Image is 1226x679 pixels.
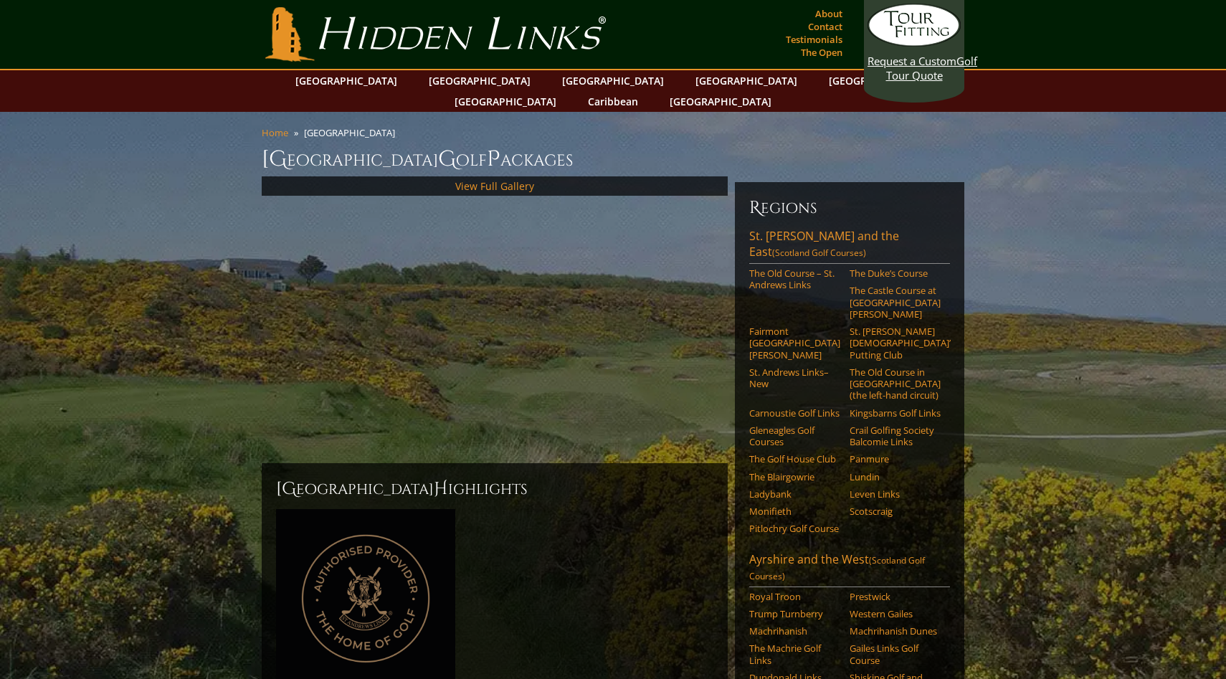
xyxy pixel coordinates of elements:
[749,625,840,637] a: Machrihanish
[262,126,288,139] a: Home
[749,642,840,666] a: The Machrie Golf Links
[850,471,941,483] a: Lundin
[850,424,941,448] a: Crail Golfing Society Balcomie Links
[797,42,846,62] a: The Open
[850,407,941,419] a: Kingsbarns Golf Links
[455,179,534,193] a: View Full Gallery
[749,523,840,534] a: Pitlochry Golf Course
[850,625,941,637] a: Machrihanish Dunes
[868,54,956,68] span: Request a Custom
[487,145,500,174] span: P
[288,70,404,91] a: [GEOGRAPHIC_DATA]
[304,126,401,139] li: [GEOGRAPHIC_DATA]
[749,228,950,264] a: St. [PERSON_NAME] and the East(Scotland Golf Courses)
[850,488,941,500] a: Leven Links
[749,591,840,602] a: Royal Troon
[447,91,564,112] a: [GEOGRAPHIC_DATA]
[749,551,950,587] a: Ayrshire and the West(Scotland Golf Courses)
[749,366,840,390] a: St. Andrews Links–New
[812,4,846,24] a: About
[868,4,961,82] a: Request a CustomGolf Tour Quote
[749,453,840,465] a: The Golf House Club
[749,554,925,582] span: (Scotland Golf Courses)
[749,608,840,619] a: Trump Turnberry
[688,70,804,91] a: [GEOGRAPHIC_DATA]
[850,591,941,602] a: Prestwick
[850,642,941,666] a: Gailes Links Golf Course
[850,267,941,279] a: The Duke’s Course
[749,471,840,483] a: The Blairgowrie
[438,145,456,174] span: G
[749,424,840,448] a: Gleneagles Golf Courses
[850,453,941,465] a: Panmure
[772,247,866,259] span: (Scotland Golf Courses)
[434,478,448,500] span: H
[749,196,950,219] h6: Regions
[782,29,846,49] a: Testimonials
[850,366,941,402] a: The Old Course in [GEOGRAPHIC_DATA] (the left-hand circuit)
[581,91,645,112] a: Caribbean
[749,326,840,361] a: Fairmont [GEOGRAPHIC_DATA][PERSON_NAME]
[749,267,840,291] a: The Old Course – St. Andrews Links
[749,505,840,517] a: Monifieth
[850,285,941,320] a: The Castle Course at [GEOGRAPHIC_DATA][PERSON_NAME]
[804,16,846,37] a: Contact
[749,407,840,419] a: Carnoustie Golf Links
[850,505,941,517] a: Scotscraig
[262,145,964,174] h1: [GEOGRAPHIC_DATA] olf ackages
[662,91,779,112] a: [GEOGRAPHIC_DATA]
[749,488,840,500] a: Ladybank
[850,608,941,619] a: Western Gailes
[850,326,941,361] a: St. [PERSON_NAME] [DEMOGRAPHIC_DATA]’ Putting Club
[822,70,938,91] a: [GEOGRAPHIC_DATA]
[276,478,713,500] h2: [GEOGRAPHIC_DATA] ighlights
[422,70,538,91] a: [GEOGRAPHIC_DATA]
[555,70,671,91] a: [GEOGRAPHIC_DATA]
